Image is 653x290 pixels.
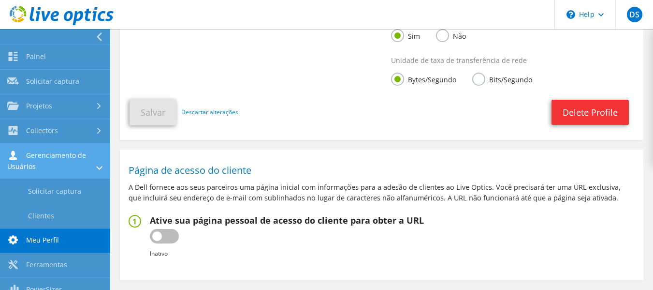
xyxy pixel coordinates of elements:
[150,249,168,258] b: Inativo
[391,56,527,65] label: Unidade de taxa de transferência de rede
[391,73,456,85] label: Bytes/Segundo
[391,29,420,41] label: Sim
[436,29,466,41] label: Não
[129,166,630,175] h1: Página de acesso do cliente
[181,107,238,118] a: Descartar alterações
[150,215,424,226] h2: Ative sua página pessoal de acesso do cliente para obter a URL
[551,100,629,125] a: Delete Profile
[627,7,642,22] span: DS
[129,182,635,203] p: A Dell fornece aos seus parceiros uma página inicial com informações para a adesão de clientes ao...
[566,10,575,19] svg: \n
[130,99,176,125] button: Salvar
[472,73,532,85] label: Bits/Segundo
